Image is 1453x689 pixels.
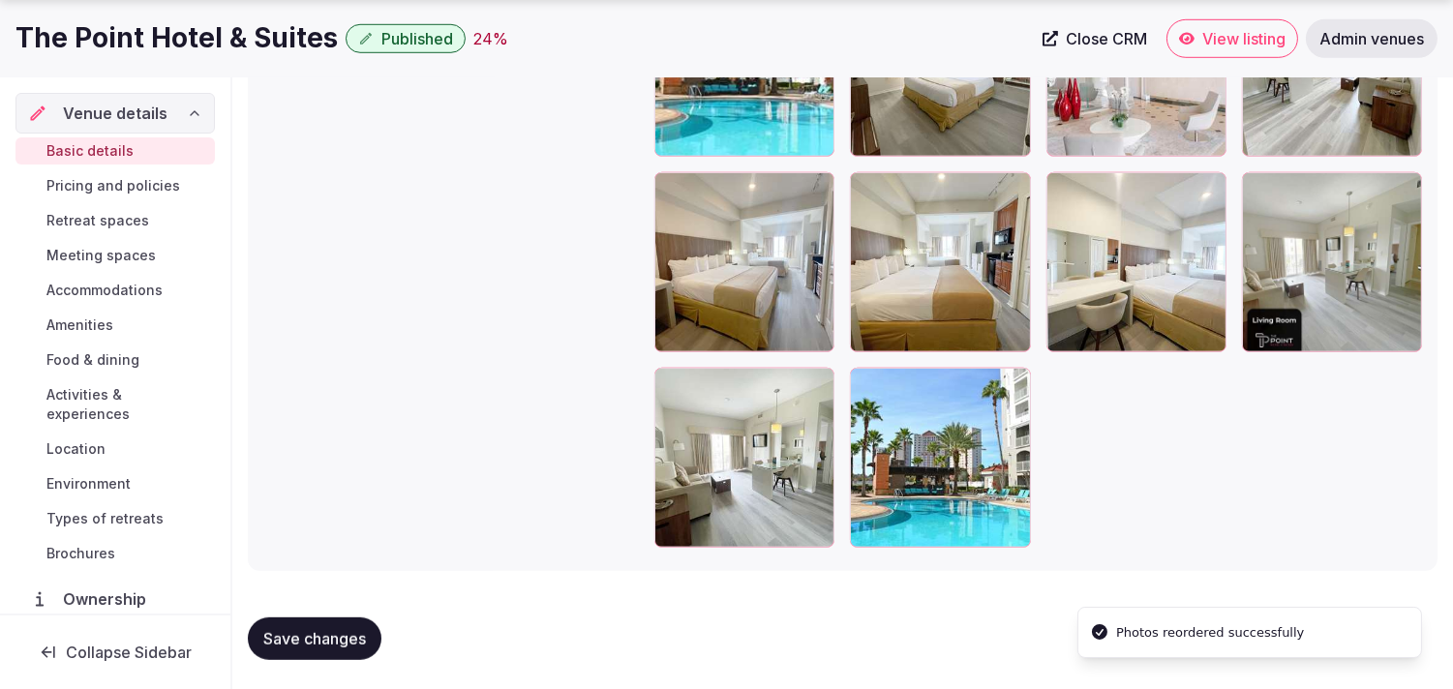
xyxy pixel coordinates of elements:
[1319,29,1424,48] span: Admin venues
[850,172,1030,352] div: 78244349_4K.jpg
[473,27,508,50] div: 24 %
[1242,172,1422,352] div: 78245461_4K.jpg
[46,350,139,370] span: Food & dining
[15,137,215,165] a: Basic details
[15,242,215,269] a: Meeting spaces
[66,643,192,662] span: Collapse Sidebar
[1202,29,1286,48] span: View listing
[1166,19,1298,58] a: View listing
[15,277,215,304] a: Accommodations
[46,246,156,265] span: Meeting spaces
[15,346,215,374] a: Food & dining
[63,587,154,611] span: Ownership
[850,368,1030,548] div: 78244341_4K.jpg
[15,172,215,199] a: Pricing and policies
[46,385,207,424] span: Activities & experiences
[346,24,466,53] button: Published
[46,474,131,494] span: Environment
[15,505,215,532] a: Types of retreats
[473,27,508,50] button: 24%
[15,631,215,674] button: Collapse Sidebar
[46,315,113,335] span: Amenities
[15,540,215,567] a: Brochures
[1116,623,1304,643] div: Photos reordered successfully
[63,102,167,125] span: Venue details
[1046,172,1226,352] div: 78244347_4K.jpg
[381,29,453,48] span: Published
[15,470,215,497] a: Environment
[1031,19,1159,58] a: Close CRM
[15,381,215,428] a: Activities & experiences
[15,579,215,619] a: Ownership
[15,435,215,463] a: Location
[46,439,106,459] span: Location
[248,617,381,660] button: Save changes
[1066,29,1147,48] span: Close CRM
[15,19,338,57] h1: The Point Hotel & Suites
[46,211,149,230] span: Retreat spaces
[654,172,834,352] div: 78245463_4K.jpg
[15,207,215,234] a: Retreat spaces
[46,281,163,300] span: Accommodations
[46,176,180,195] span: Pricing and policies
[263,629,366,648] span: Save changes
[1306,19,1438,58] a: Admin venues
[15,312,215,339] a: Amenities
[654,368,834,548] div: 78244333_4K.jpg
[46,141,134,161] span: Basic details
[46,509,164,528] span: Types of retreats
[46,544,115,563] span: Brochures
